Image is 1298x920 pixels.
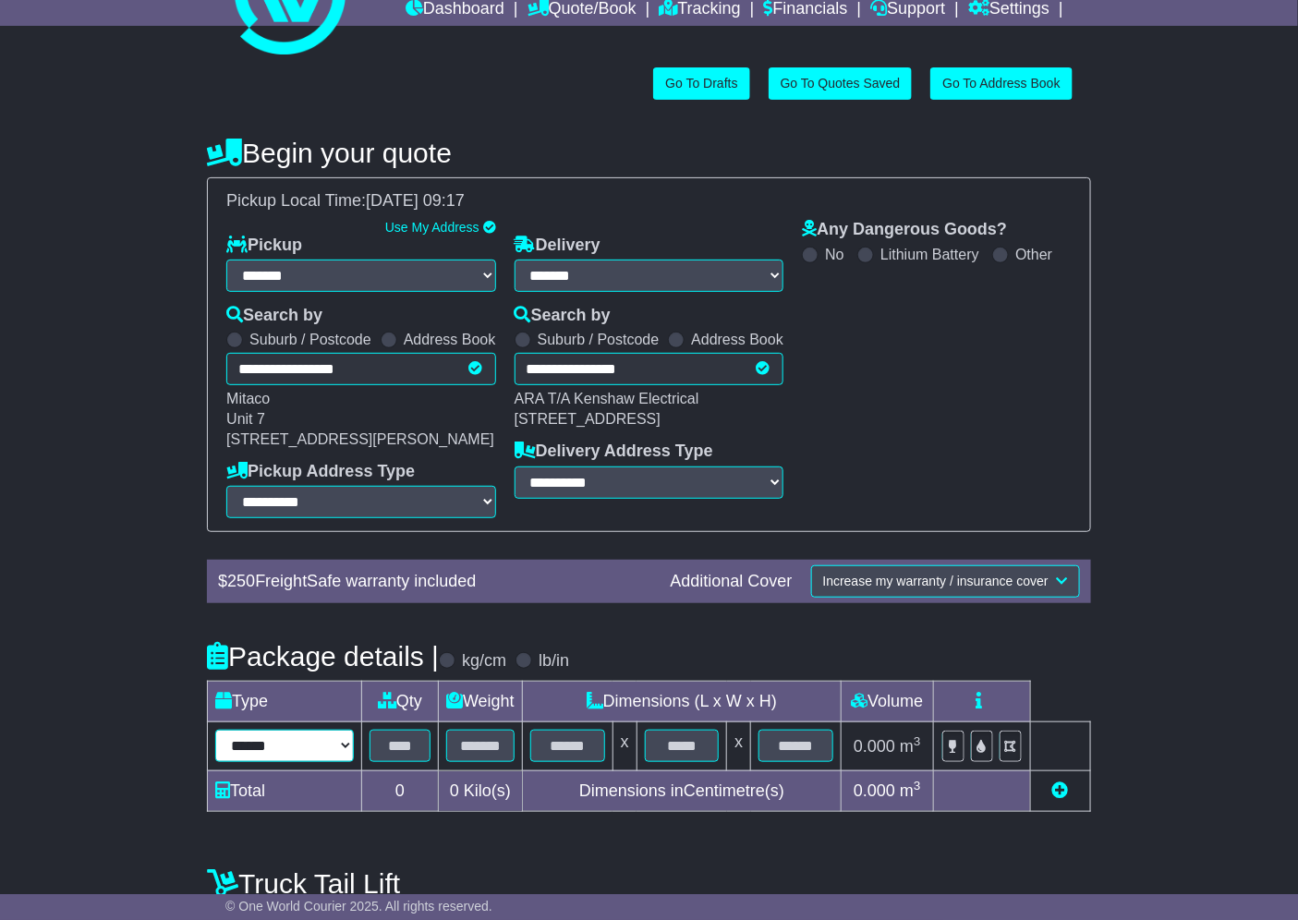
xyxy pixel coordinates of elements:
[207,641,439,672] h4: Package details |
[515,411,661,427] span: [STREET_ADDRESS]
[769,67,913,100] a: Go To Quotes Saved
[209,572,661,592] div: $ FreightSafe warranty included
[226,236,302,256] label: Pickup
[450,781,459,800] span: 0
[249,331,371,348] label: Suburb / Postcode
[515,391,699,406] span: ARA T/A Kenshaw Electrical
[802,220,1007,240] label: Any Dangerous Goods?
[825,246,843,263] label: No
[691,331,783,348] label: Address Book
[226,411,265,427] span: Unit 7
[811,565,1080,598] button: Increase my warranty / insurance cover
[438,682,522,722] td: Weight
[538,331,660,348] label: Suburb / Postcode
[1052,781,1069,800] a: Add new item
[362,682,439,722] td: Qty
[854,737,895,756] span: 0.000
[880,246,979,263] label: Lithium Battery
[727,722,751,770] td: x
[207,138,1091,168] h4: Begin your quote
[841,682,933,722] td: Volume
[823,574,1049,588] span: Increase my warranty / insurance cover
[661,572,802,592] div: Additional Cover
[854,781,895,800] span: 0.000
[613,722,637,770] td: x
[217,191,1081,212] div: Pickup Local Time:
[208,770,362,811] td: Total
[362,770,439,811] td: 0
[227,572,255,590] span: 250
[226,391,270,406] span: Mitaco
[404,331,496,348] label: Address Book
[225,899,492,914] span: © One World Courier 2025. All rights reserved.
[208,682,362,722] td: Type
[515,306,611,326] label: Search by
[385,220,479,235] a: Use My Address
[930,67,1072,100] a: Go To Address Book
[653,67,749,100] a: Go To Drafts
[226,431,494,447] span: [STREET_ADDRESS][PERSON_NAME]
[226,306,322,326] label: Search by
[1015,246,1052,263] label: Other
[366,191,465,210] span: [DATE] 09:17
[515,442,713,462] label: Delivery Address Type
[539,651,569,672] label: lb/in
[515,236,600,256] label: Delivery
[900,737,921,756] span: m
[226,462,415,482] label: Pickup Address Type
[438,770,522,811] td: Kilo(s)
[523,770,842,811] td: Dimensions in Centimetre(s)
[914,779,921,793] sup: 3
[900,781,921,800] span: m
[914,734,921,748] sup: 3
[462,651,506,672] label: kg/cm
[523,682,842,722] td: Dimensions (L x W x H)
[207,868,1091,899] h4: Truck Tail Lift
